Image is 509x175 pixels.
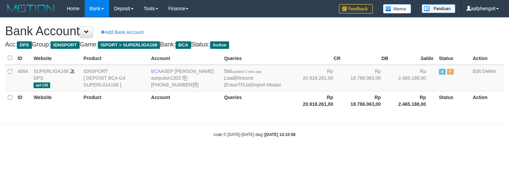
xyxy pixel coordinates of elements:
[210,41,229,49] span: Active
[436,52,470,65] th: Status
[213,132,296,137] small: code © [DATE]-[DATE] dwg |
[176,41,191,49] span: BCA
[81,65,148,91] td: IDNSPORT [ DEPOSIT BCA G4 SUPERLIGA168 ]
[439,69,446,75] span: Active
[31,65,81,91] td: DPS
[296,52,343,65] th: CR
[98,41,160,49] span: ISPORT > SUPERLIGA168
[15,91,31,110] th: ID
[151,75,181,81] a: asepulun1303
[470,52,504,65] th: Action
[296,65,343,91] td: Rp 20.918.261,00
[473,69,481,74] a: Edit
[15,52,31,65] th: ID
[31,91,81,110] th: Website
[296,91,343,110] th: Rp 20.918.261,00
[15,65,31,91] td: 4884
[343,52,391,65] th: DB
[81,91,148,110] th: Product
[339,4,373,14] img: Feedback.jpg
[148,65,221,91] td: ASEP [PERSON_NAME] [PHONE_NUMBER]
[391,91,436,110] th: Rp 2.465.188,00
[224,75,235,81] a: Load
[151,69,161,74] span: BCA
[225,82,251,87] a: EraseTFList
[50,41,80,49] span: IDNSPORT
[221,91,296,110] th: Queries
[232,70,262,74] span: updated 2 mins ago
[447,69,454,75] span: Paused
[391,65,436,91] td: Rp 2.465.188,00
[224,69,262,74] span: 566
[148,91,221,110] th: Account
[221,52,296,65] th: Queries
[391,52,436,65] th: Saldo
[252,82,281,87] a: Import Mutasi
[31,52,81,65] th: Website
[265,132,296,137] strong: [DATE] 14:15:58
[97,26,148,38] a: Add Bank Account
[81,52,148,65] th: Product
[470,91,504,110] th: Action
[343,91,391,110] th: Rp 18.786.063,00
[34,69,69,74] a: SUPERLIGA168
[148,52,221,65] th: Account
[482,69,496,74] a: Delete
[17,41,32,49] span: DPS
[436,91,470,110] th: Status
[224,69,281,87] span: | | |
[343,65,391,91] td: Rp 18.786.063,00
[5,3,57,14] img: MOTION_logo.png
[422,4,455,13] img: panduan.png
[383,4,411,14] img: Button%20Memo.svg
[5,41,504,48] h4: Acc: Group: Game: Bank: Status:
[236,75,253,81] a: Resume
[5,24,504,38] h1: Bank Account
[34,82,50,88] span: aaf-130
